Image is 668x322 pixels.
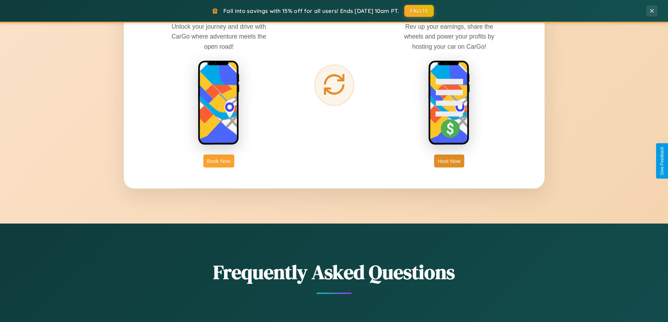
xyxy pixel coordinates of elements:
p: Unlock your journey and drive with CarGo where adventure meets the open road! [166,22,271,51]
h2: Frequently Asked Questions [124,259,545,286]
button: Book Now [203,155,234,167]
button: Host Now [434,155,464,167]
span: Fall into savings with 15% off for all users! Ends [DATE] 10am PT. [223,7,399,14]
div: Give Feedback [660,147,664,175]
img: rent phone [198,60,240,146]
button: FALL15 [404,5,434,17]
p: Rev up your earnings, share the wheels and power your profits by hosting your car on CarGo! [397,22,502,51]
img: host phone [428,60,470,146]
